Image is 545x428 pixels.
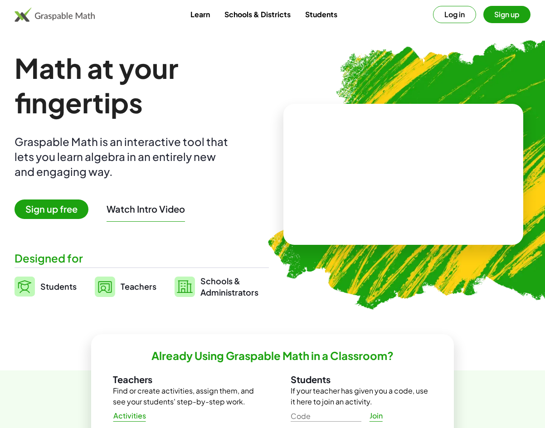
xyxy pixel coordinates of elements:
[15,275,77,298] a: Students
[107,203,185,215] button: Watch Intro Video
[433,6,476,23] button: Log in
[15,199,88,219] span: Sign up free
[183,6,217,23] a: Learn
[106,408,153,424] a: Activities
[15,251,269,266] div: Designed for
[113,374,254,385] h3: Teachers
[15,51,269,120] h1: Math at your fingertips
[298,6,345,23] a: Students
[369,411,383,421] span: Join
[15,134,232,179] div: Graspable Math is an interactive tool that lets you learn algebra in an entirely new and engaging...
[175,277,195,297] img: svg%3e
[483,6,530,23] button: Sign up
[336,140,472,208] video: What is this? This is dynamic math notation. Dynamic math notation plays a central role in how Gr...
[200,275,258,298] span: Schools & Administrators
[175,275,258,298] a: Schools &Administrators
[15,277,35,297] img: svg%3e
[361,408,390,424] a: Join
[113,385,254,407] p: Find or create activities, assign them, and see your students' step-by-step work.
[95,277,115,297] img: svg%3e
[113,411,146,421] span: Activities
[291,374,432,385] h3: Students
[217,6,298,23] a: Schools & Districts
[291,385,432,407] p: If your teacher has given you a code, use it here to join an activity.
[95,275,156,298] a: Teachers
[40,281,77,292] span: Students
[121,281,156,292] span: Teachers
[151,349,394,363] h2: Already Using Graspable Math in a Classroom?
